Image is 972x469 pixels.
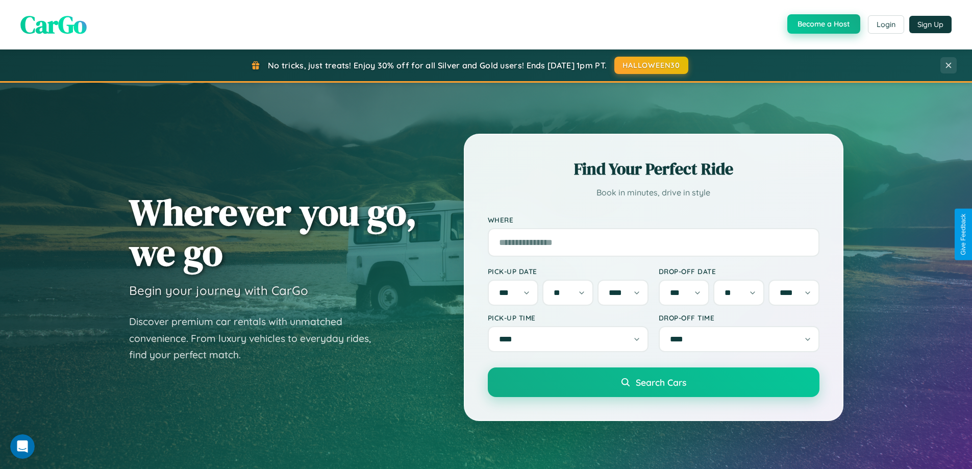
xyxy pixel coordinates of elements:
button: Sign Up [909,16,952,33]
label: Drop-off Date [659,267,819,276]
button: Login [868,15,904,34]
p: Discover premium car rentals with unmatched convenience. From luxury vehicles to everyday rides, ... [129,313,384,363]
span: Search Cars [636,377,686,388]
label: Where [488,215,819,224]
label: Drop-off Time [659,313,819,322]
div: Give Feedback [960,214,967,255]
button: HALLOWEEN30 [614,57,688,74]
p: Book in minutes, drive in style [488,185,819,200]
h2: Find Your Perfect Ride [488,158,819,180]
label: Pick-up Time [488,313,649,322]
span: No tricks, just treats! Enjoy 30% off for all Silver and Gold users! Ends [DATE] 1pm PT. [268,60,607,70]
h3: Begin your journey with CarGo [129,283,308,298]
iframe: Intercom live chat [10,434,35,459]
label: Pick-up Date [488,267,649,276]
button: Become a Host [787,14,860,34]
h1: Wherever you go, we go [129,192,417,273]
span: CarGo [20,8,87,41]
button: Search Cars [488,367,819,397]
